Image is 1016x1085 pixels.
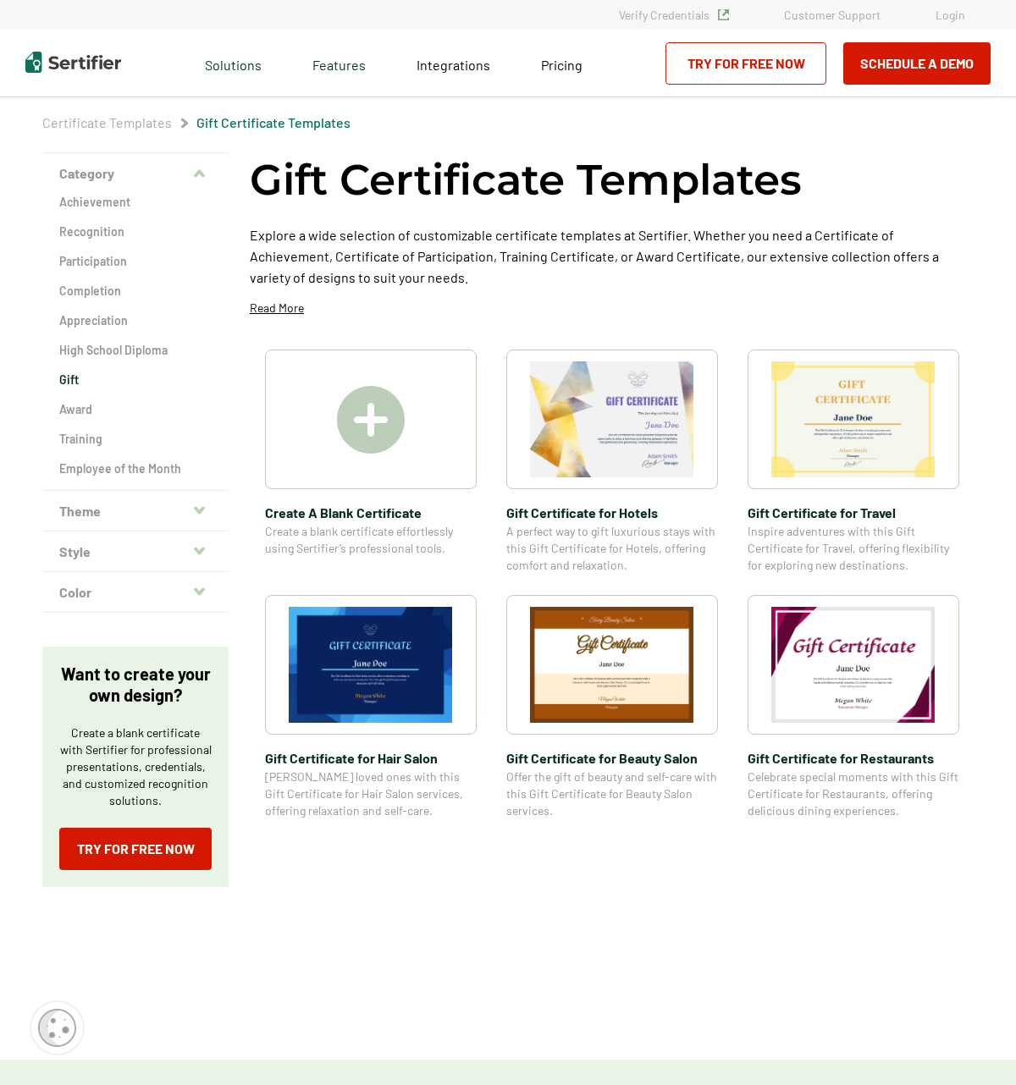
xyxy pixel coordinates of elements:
[196,114,351,131] span: Gift Certificate Templates
[59,372,212,388] a: Gift
[417,57,490,73] span: Integrations
[718,9,729,20] img: Verified
[506,350,718,574] a: Gift Certificate​ for HotelsGift Certificate​ for HotelsA perfect way to gift luxurious stays wit...
[748,595,959,819] a: Gift Certificate​ for RestaurantsGift Certificate​ for RestaurantsCelebrate special moments with ...
[250,152,802,207] h1: Gift Certificate Templates
[42,572,229,613] button: Color
[42,114,351,131] div: Breadcrumb
[506,502,718,523] span: Gift Certificate​ for Hotels
[42,194,229,491] div: Category
[312,52,366,74] span: Features
[59,194,212,211] a: Achievement
[771,607,936,723] img: Gift Certificate​ for Restaurants
[59,342,212,359] a: High School Diploma
[530,607,694,723] img: Gift Certificate​ for Beauty Salon
[59,828,212,870] a: Try for Free Now
[748,768,959,819] span: Celebrate special moments with this Gift Certificate for Restaurants, offering delicious dining e...
[25,52,121,73] img: Sertifier | Digital Credentialing Platform
[530,361,694,477] img: Gift Certificate​ for Hotels
[265,595,477,819] a: Gift Certificate​ for Hair SalonGift Certificate​ for Hair Salon[PERSON_NAME] loved ones with thi...
[931,1004,1016,1085] iframe: Chat Widget
[748,747,959,768] span: Gift Certificate​ for Restaurants
[771,361,936,477] img: Gift Certificate​ for Travel
[265,502,477,523] span: Create A Blank Certificate
[38,1009,76,1047] img: Cookie Popup Icon
[506,768,718,819] span: Offer the gift of beauty and self-care with this Gift Certificate for Beauty Salon services.
[936,8,965,22] a: Login
[42,114,172,131] span: Certificate Templates
[59,431,212,448] a: Training
[250,224,974,288] p: Explore a wide selection of customizable certificate templates at Sertifier. Whether you need a C...
[289,607,453,723] img: Gift Certificate​ for Hair Salon
[506,523,718,574] span: A perfect way to gift luxurious stays with this Gift Certificate for Hotels, offering comfort and...
[42,114,172,130] a: Certificate Templates
[59,664,212,706] p: Want to create your own design?
[42,491,229,531] button: Theme
[748,350,959,574] a: Gift Certificate​ for TravelGift Certificate​ for TravelInspire adventures with this Gift Certifi...
[196,114,351,130] a: Gift Certificate Templates
[748,502,959,523] span: Gift Certificate​ for Travel
[265,747,477,768] span: Gift Certificate​ for Hair Salon
[337,386,405,454] img: Create A Blank Certificate
[843,42,991,85] button: Schedule a Demo
[619,8,729,22] a: Verify Credentials
[265,768,477,819] span: [PERSON_NAME] loved ones with this Gift Certificate for Hair Salon services, offering relaxation ...
[665,42,826,85] a: Try for Free Now
[42,531,229,572] button: Style
[784,8,881,22] a: Customer Support
[250,300,304,317] p: Read More
[541,57,583,73] span: Pricing
[748,523,959,574] span: Inspire adventures with this Gift Certificate for Travel, offering flexibility for exploring new ...
[59,724,212,809] p: Create a blank certificate with Sertifier for professional presentations, credentials, and custom...
[59,283,212,300] a: Completion
[417,52,490,74] a: Integrations
[59,253,212,270] a: Participation
[59,312,212,329] a: Appreciation
[265,523,477,557] span: Create a blank certificate effortlessly using Sertifier’s professional tools.
[42,153,229,194] button: Category
[59,401,212,418] a: Award
[541,52,583,74] a: Pricing
[506,595,718,819] a: Gift Certificate​ for Beauty SalonGift Certificate​ for Beauty SalonOffer the gift of beauty and ...
[506,747,718,768] span: Gift Certificate​ for Beauty Salon
[59,460,212,477] a: Employee of the Month
[205,52,262,74] span: Solutions
[59,223,212,240] a: Recognition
